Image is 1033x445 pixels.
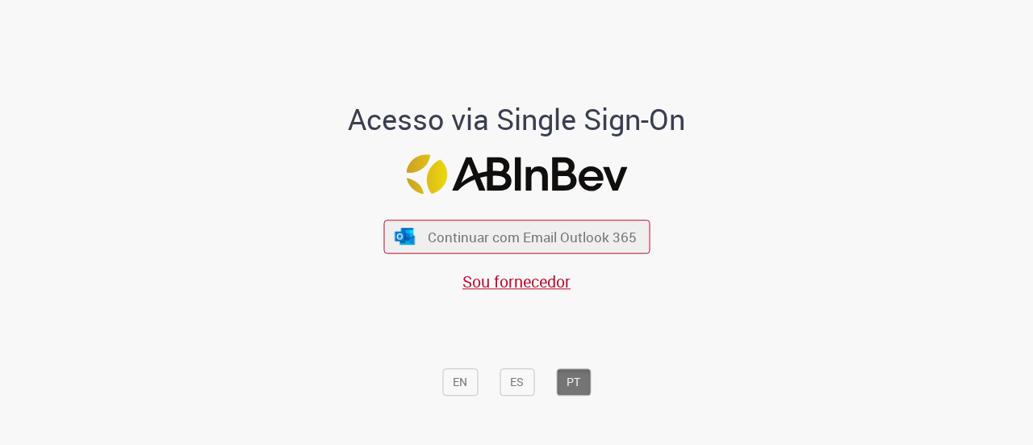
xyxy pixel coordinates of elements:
img: Logo ABInBev [406,154,627,194]
a: Sou fornecedor [462,271,571,292]
button: EN [442,368,478,396]
img: ícone Azure/Microsoft 360 [394,228,416,245]
button: PT [556,368,591,396]
h1: Acesso via Single Sign-On [293,103,741,136]
span: Continuar com Email Outlook 365 [428,228,637,246]
button: ícone Azure/Microsoft 360 Continuar com Email Outlook 365 [383,220,650,254]
button: ES [500,368,534,396]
